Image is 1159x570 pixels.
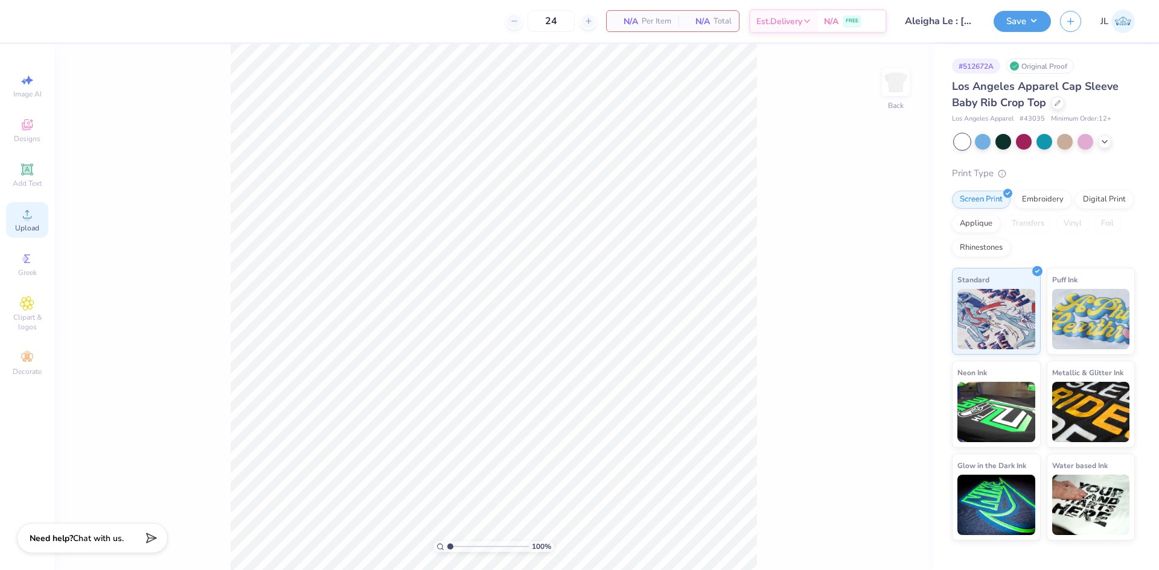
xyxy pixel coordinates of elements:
div: Rhinestones [952,239,1011,257]
div: # 512672A [952,59,1000,74]
img: Standard [957,289,1035,349]
span: Minimum Order: 12 + [1051,114,1111,124]
input: Untitled Design [896,9,985,33]
span: N/A [686,15,710,28]
span: N/A [614,15,638,28]
div: Embroidery [1014,191,1071,209]
span: Los Angeles Apparel [952,114,1014,124]
div: Transfers [1004,215,1052,233]
span: Image AI [13,89,42,99]
span: Puff Ink [1052,273,1078,286]
img: Back [884,70,908,94]
span: FREE [846,17,858,25]
span: Water based Ink [1052,459,1108,472]
img: Puff Ink [1052,289,1130,349]
span: Clipart & logos [6,312,48,332]
div: Foil [1093,215,1122,233]
button: Save [994,11,1051,32]
a: JL [1100,10,1135,33]
input: – – [528,10,575,32]
span: Glow in the Dark Ink [957,459,1026,472]
span: # 43035 [1020,114,1045,124]
img: Jairo Laqui [1111,10,1135,33]
span: Add Text [13,179,42,188]
img: Metallic & Glitter Ink [1052,382,1130,442]
span: 100 % [532,541,551,552]
div: Digital Print [1075,191,1134,209]
span: Metallic & Glitter Ink [1052,366,1123,379]
div: Original Proof [1006,59,1074,74]
span: Decorate [13,367,42,376]
span: Standard [957,273,989,286]
img: Glow in the Dark Ink [957,475,1035,535]
span: Total [714,15,732,28]
span: Chat with us. [73,533,124,544]
span: Upload [15,223,39,233]
div: Back [888,100,904,111]
div: Vinyl [1056,215,1090,233]
span: N/A [824,15,838,28]
span: Neon Ink [957,366,987,379]
span: Est. Delivery [756,15,802,28]
span: Per Item [642,15,671,28]
div: Applique [952,215,1000,233]
img: Neon Ink [957,382,1035,442]
div: Print Type [952,166,1135,180]
div: Screen Print [952,191,1011,209]
span: Designs [14,134,40,144]
span: Los Angeles Apparel Cap Sleeve Baby Rib Crop Top [952,79,1119,110]
span: Greek [18,268,37,277]
img: Water based Ink [1052,475,1130,535]
span: JL [1100,14,1108,28]
strong: Need help? [30,533,73,544]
